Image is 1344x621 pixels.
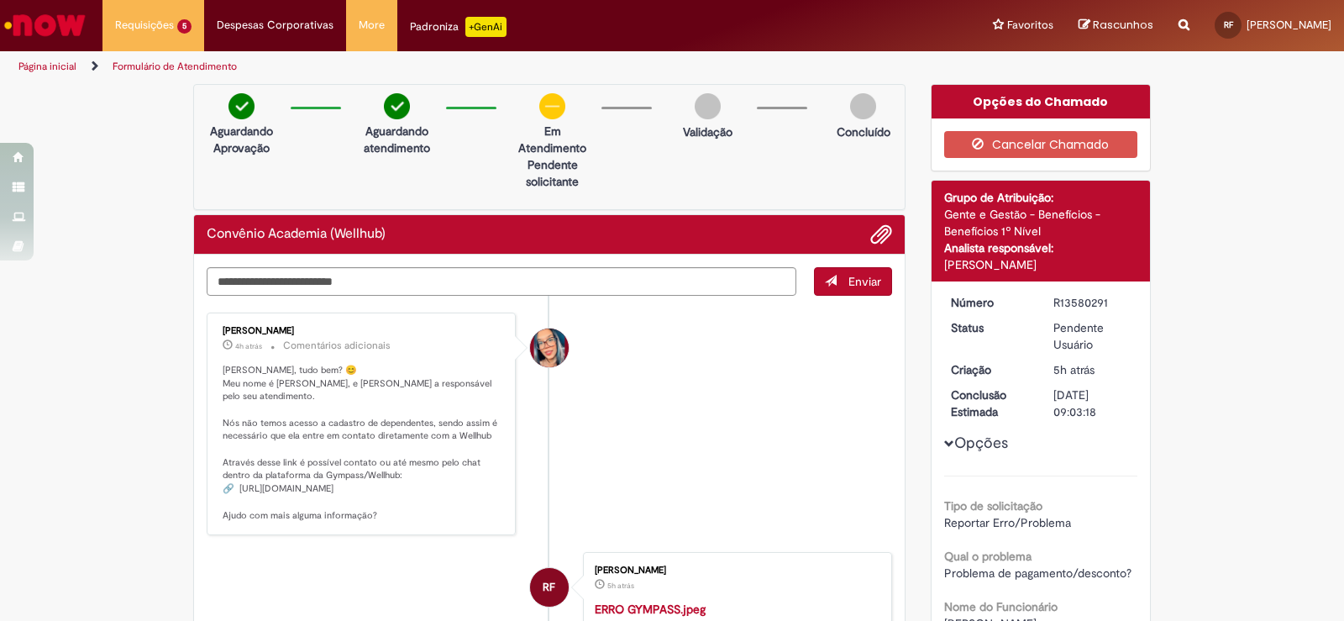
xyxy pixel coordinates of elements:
[2,8,88,42] img: ServiceNow
[1224,19,1233,30] span: RF
[1053,294,1131,311] div: R13580291
[217,17,333,34] span: Despesas Corporativas
[235,341,262,351] span: 4h atrás
[177,19,192,34] span: 5
[944,498,1042,513] b: Tipo de solicitação
[223,364,502,522] p: [PERSON_NAME], tudo bem? 😊 Meu nome é [PERSON_NAME], e [PERSON_NAME] a responsável pelo seu atend...
[944,515,1071,530] span: Reportar Erro/Problema
[607,581,634,591] time: 30/09/2025 10:03:03
[944,189,1138,206] div: Grupo de Atribuição:
[944,239,1138,256] div: Analista responsável:
[1053,319,1131,353] div: Pendente Usuário
[207,267,796,296] textarea: Digite sua mensagem aqui...
[944,549,1032,564] b: Qual o problema
[13,51,884,82] ul: Trilhas de página
[201,123,282,156] p: Aguardando Aprovação
[814,267,892,296] button: Enviar
[223,326,502,336] div: [PERSON_NAME]
[944,599,1058,614] b: Nome do Funcionário
[850,93,876,119] img: img-circle-grey.png
[543,567,555,608] span: RF
[944,566,1131,581] span: Problema de pagamento/desconto?
[932,85,1151,118] div: Opções do Chamado
[512,123,593,156] p: Em Atendimento
[18,60,76,73] a: Página inicial
[530,329,569,367] div: Maira Priscila Da Silva Arnaldo
[207,227,386,242] h2: Convênio Academia (Wellhub) Histórico de tíquete
[465,17,507,37] p: +GenAi
[870,224,892,245] button: Adicionar anexos
[938,294,1042,311] dt: Número
[512,156,593,190] p: Pendente solicitante
[944,206,1138,239] div: Gente e Gestão - Benefícios - Benefícios 1º Nível
[837,124,890,140] p: Concluído
[1053,362,1095,377] span: 5h atrás
[228,93,255,119] img: check-circle-green.png
[607,581,634,591] span: 5h atrás
[938,387,1042,420] dt: Conclusão Estimada
[848,274,881,289] span: Enviar
[539,93,565,119] img: circle-minus.png
[359,17,385,34] span: More
[1247,18,1331,32] span: [PERSON_NAME]
[1093,17,1153,33] span: Rascunhos
[944,256,1138,273] div: [PERSON_NAME]
[384,93,410,119] img: check-circle-green.png
[1053,361,1131,378] div: 30/09/2025 10:03:13
[1053,387,1131,420] div: [DATE] 09:03:18
[595,602,706,617] a: ERRO GYMPASS.jpeg
[938,319,1042,336] dt: Status
[695,93,721,119] img: img-circle-grey.png
[1053,362,1095,377] time: 30/09/2025 10:03:13
[1007,17,1053,34] span: Favoritos
[410,17,507,37] div: Padroniza
[595,566,874,576] div: [PERSON_NAME]
[938,361,1042,378] dt: Criação
[683,124,732,140] p: Validação
[113,60,237,73] a: Formulário de Atendimento
[1079,18,1153,34] a: Rascunhos
[944,131,1138,158] button: Cancelar Chamado
[530,568,569,607] div: Rafaela Franco
[283,339,391,353] small: Comentários adicionais
[356,123,438,156] p: Aguardando atendimento
[235,341,262,351] time: 30/09/2025 11:06:56
[115,17,174,34] span: Requisições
